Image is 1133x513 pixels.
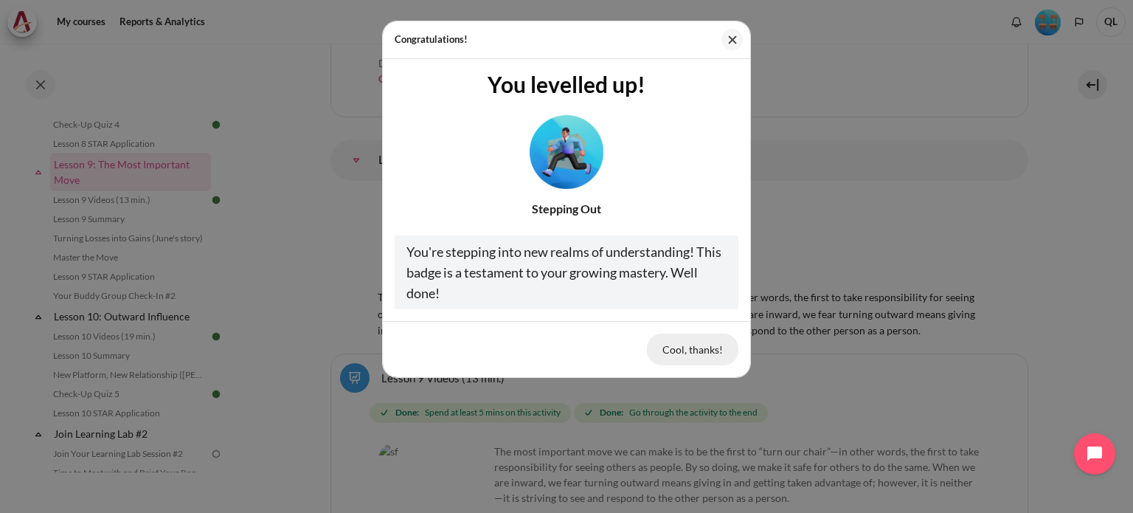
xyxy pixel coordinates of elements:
button: Cool, thanks! [647,334,738,365]
h5: Congratulations! [395,32,468,47]
div: Stepping Out [395,200,738,218]
div: Level #3 [530,109,603,189]
img: Level #3 [530,114,603,188]
div: You're stepping into new realms of understanding! This badge is a testament to your growing maste... [395,235,738,309]
h3: You levelled up! [395,71,738,97]
button: Close [721,29,743,50]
